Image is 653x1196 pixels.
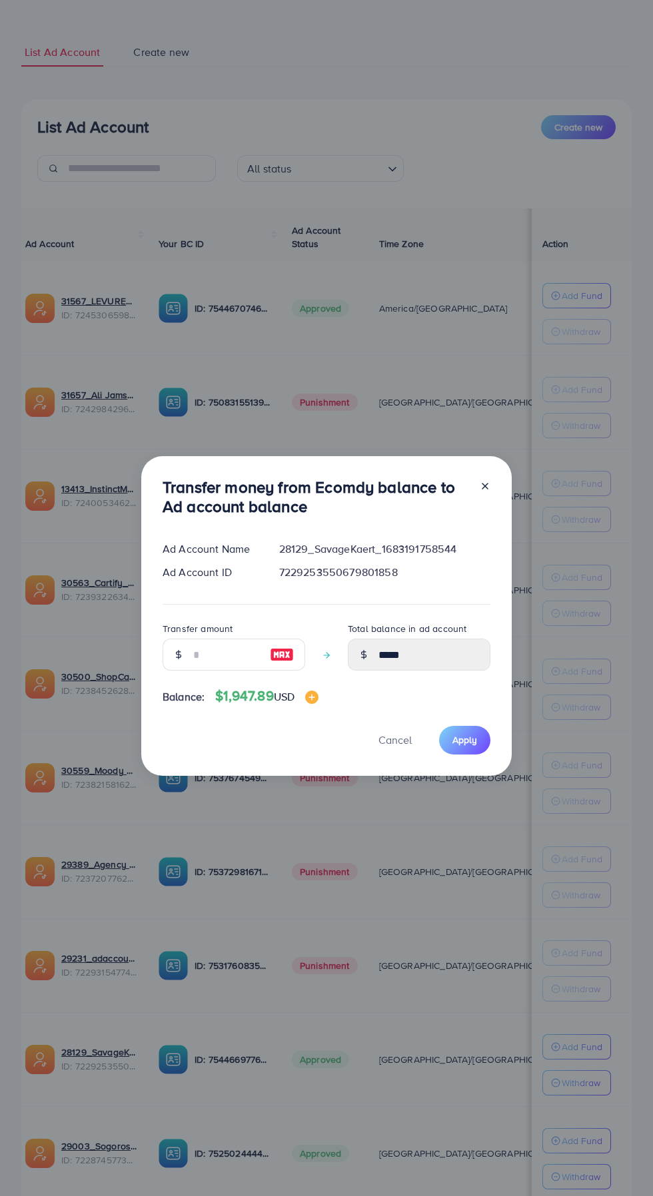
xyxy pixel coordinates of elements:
span: USD [274,689,295,704]
label: Transfer amount [163,622,233,635]
label: Total balance in ad account [348,622,466,635]
div: Ad Account Name [152,541,269,557]
h4: $1,947.89 [215,688,319,705]
img: image [305,691,319,704]
span: Cancel [378,733,412,747]
button: Cancel [362,726,428,754]
div: Ad Account ID [152,565,269,580]
button: Apply [439,726,490,754]
h3: Transfer money from Ecomdy balance to Ad account balance [163,477,469,516]
div: 28129_SavageKaert_1683191758544 [269,541,501,557]
span: Balance: [163,689,205,705]
div: 7229253550679801858 [269,565,501,580]
span: Apply [452,733,477,747]
img: image [270,647,294,663]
